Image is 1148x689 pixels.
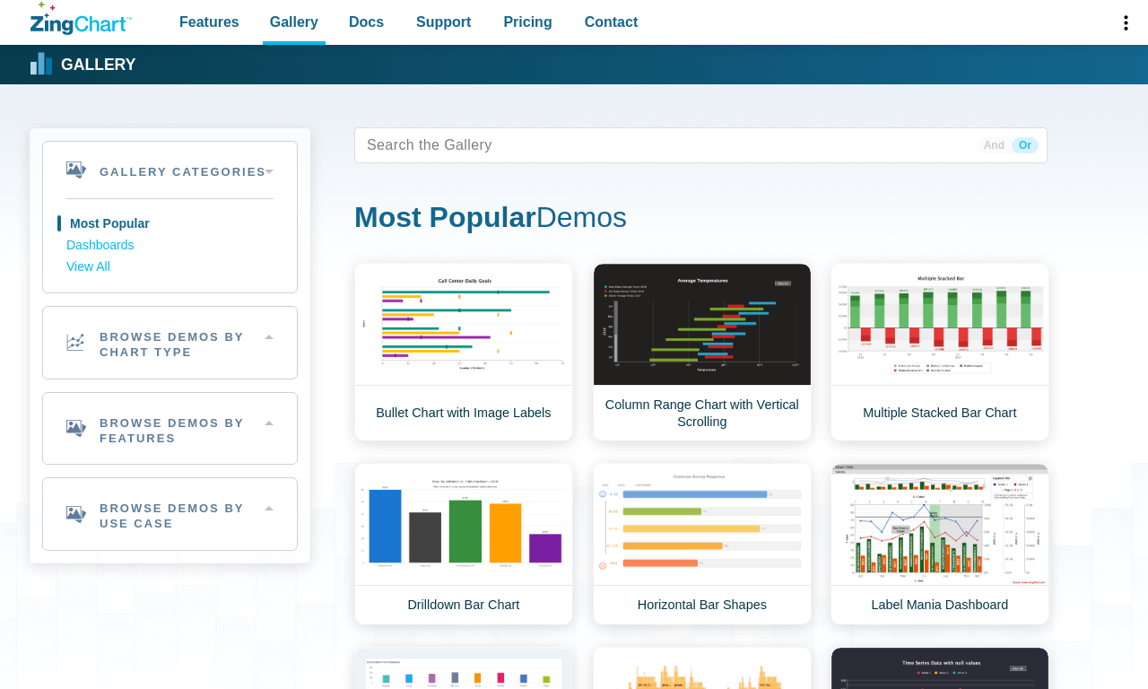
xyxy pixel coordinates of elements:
[585,10,639,34] span: Contact
[30,2,132,35] a: ZingChart Logo. Click to return to the homepage
[354,201,536,233] strong: Most Popular
[43,478,297,550] h2: Browse Demos By Use Case
[270,10,318,34] span: Gallery
[66,235,274,257] a: Dashboards
[831,263,1049,441] a: Multiple Stacked Bar Chart
[66,214,274,235] a: Most Popular
[61,57,135,74] strong: Gallery
[977,137,1012,153] span: And
[349,10,384,34] span: Docs
[179,10,239,34] span: Features
[1012,137,1039,153] span: Or
[416,10,471,34] span: Support
[66,257,274,278] a: View All
[503,10,552,34] span: Pricing
[354,463,573,625] a: Drilldown Bar Chart
[30,51,135,78] a: Gallery
[43,307,297,379] h2: Browse Demos By Chart Type
[831,463,1049,625] a: Label Mania Dashboard
[593,463,812,625] a: Horizontal Bar Shapes
[354,263,573,441] a: Bullet Chart with Image Labels
[43,393,297,465] h2: Browse Demos By Features
[43,142,297,198] h2: Gallery Categories
[593,263,812,441] a: Column Range Chart with Vertical Scrolling
[354,199,1048,240] h1: Demos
